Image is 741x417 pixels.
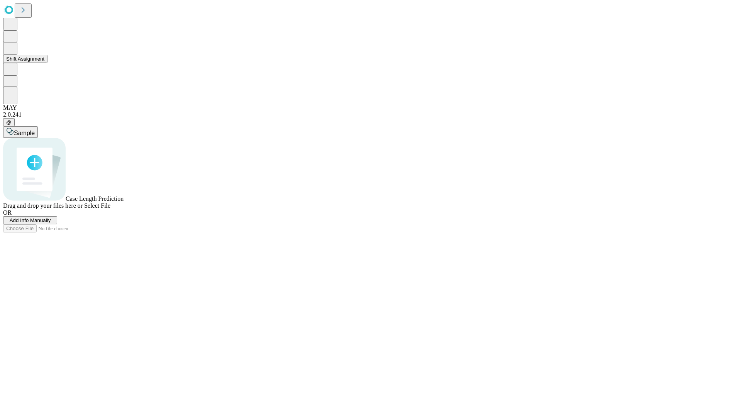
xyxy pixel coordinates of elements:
[6,119,12,125] span: @
[3,111,738,118] div: 2.0.241
[10,217,51,223] span: Add Info Manually
[84,202,110,209] span: Select File
[3,104,738,111] div: MAY
[14,130,35,136] span: Sample
[3,55,47,63] button: Shift Assignment
[3,216,57,224] button: Add Info Manually
[3,118,15,126] button: @
[66,195,123,202] span: Case Length Prediction
[3,126,38,138] button: Sample
[3,209,12,216] span: OR
[3,202,83,209] span: Drag and drop your files here or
